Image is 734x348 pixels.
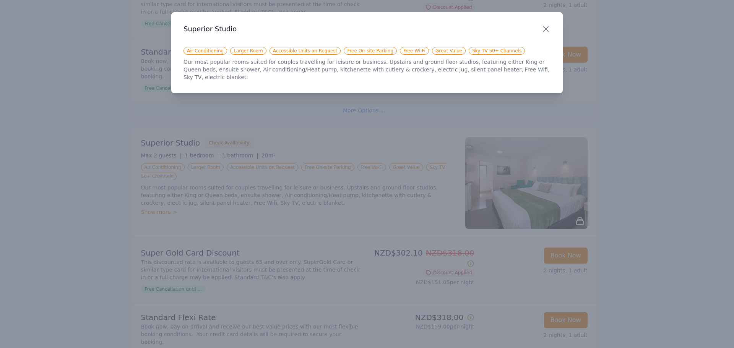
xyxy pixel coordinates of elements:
span: Great Value [432,47,466,55]
span: Free On-site Parking [344,47,397,55]
span: Larger Room [230,47,266,55]
h3: Superior Studio [183,24,550,34]
p: Our most popular rooms suited for couples travelling for leisure or business. Upstairs and ground... [183,58,550,81]
span: Accessible Units on Request [270,47,341,55]
span: Air Conditioning [183,47,227,55]
span: Sky TV 50+ Channels [469,47,525,55]
span: Free Wi-Fi [400,47,429,55]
